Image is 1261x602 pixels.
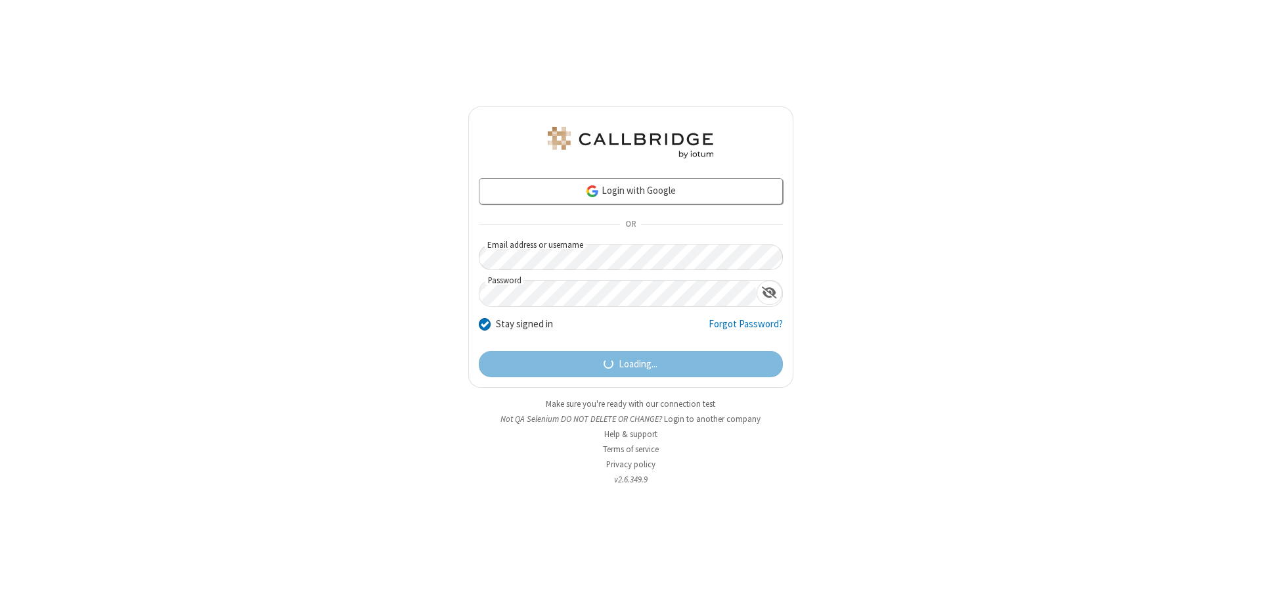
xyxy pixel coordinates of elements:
a: Forgot Password? [709,317,783,342]
img: QA Selenium DO NOT DELETE OR CHANGE [545,127,716,158]
label: Stay signed in [496,317,553,332]
li: Not QA Selenium DO NOT DELETE OR CHANGE? [468,413,793,425]
button: Loading... [479,351,783,377]
a: Terms of service [603,444,659,455]
span: OR [620,216,641,234]
iframe: Chat [1228,568,1251,593]
div: Show password [757,281,782,305]
span: Loading... [619,357,657,372]
a: Privacy policy [606,459,655,470]
a: Make sure you're ready with our connection test [546,398,715,409]
img: google-icon.png [585,184,600,198]
input: Password [479,281,757,306]
a: Login with Google [479,178,783,204]
input: Email address or username [479,244,783,270]
a: Help & support [604,428,657,440]
button: Login to another company [664,413,761,425]
li: v2.6.349.9 [468,473,793,486]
